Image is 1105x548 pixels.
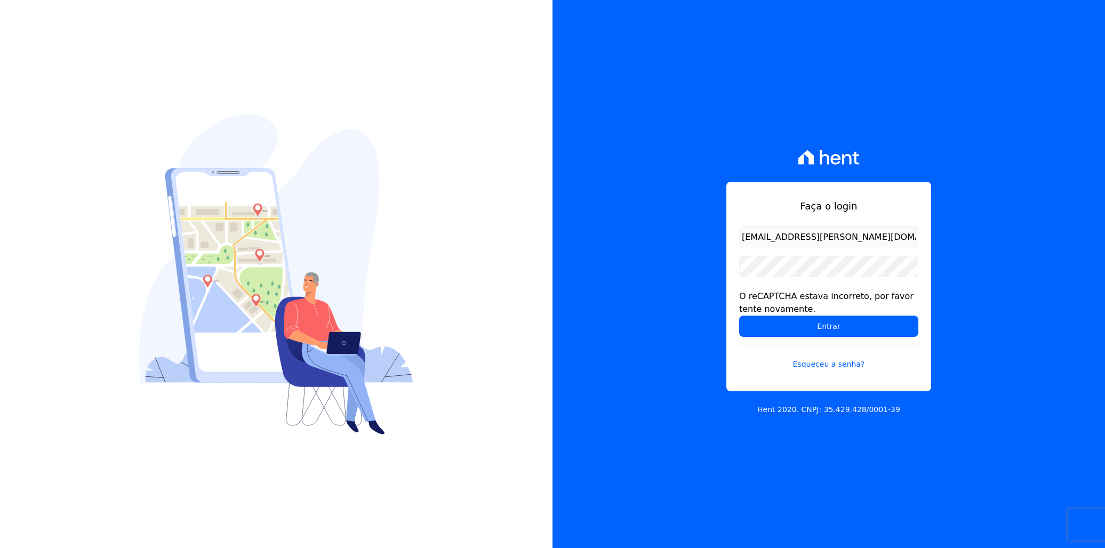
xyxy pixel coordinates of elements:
[739,226,918,247] input: Email
[739,290,918,316] div: O reCAPTCHA estava incorreto, por favor tente novamente.
[739,316,918,337] input: Entrar
[139,114,413,434] img: Login
[757,404,900,415] p: Hent 2020. CNPJ: 35.429.428/0001-39
[739,199,918,213] h1: Faça o login
[739,345,918,370] a: Esqueceu a senha?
